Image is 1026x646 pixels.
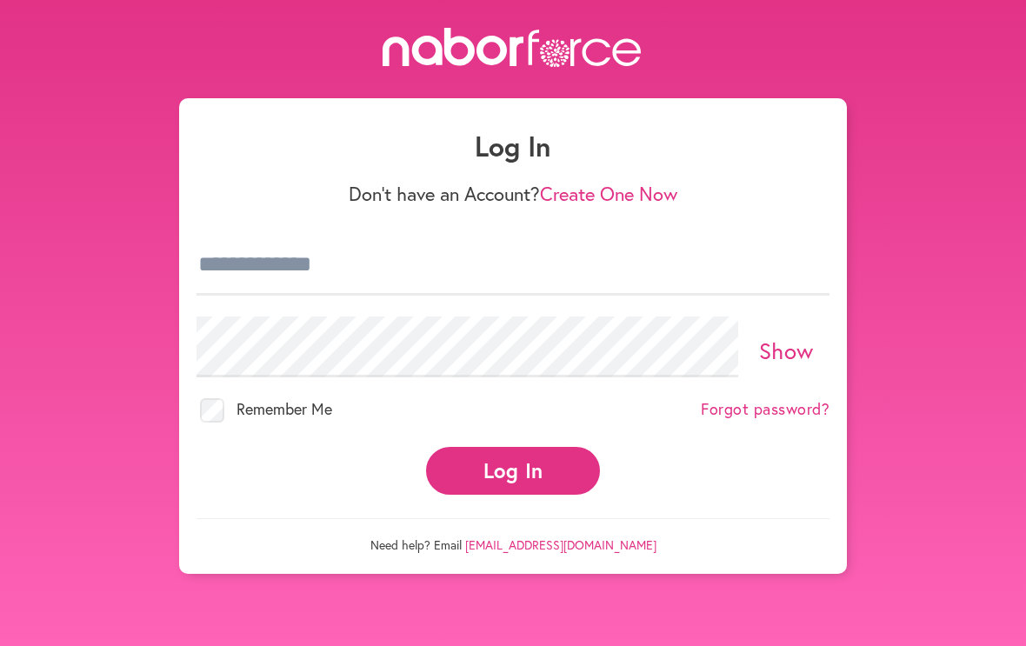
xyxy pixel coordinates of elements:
p: Need help? Email [197,518,829,553]
a: Show [759,336,814,365]
a: [EMAIL_ADDRESS][DOMAIN_NAME] [465,536,656,553]
a: Forgot password? [701,400,829,419]
span: Remember Me [237,398,332,419]
button: Log In [426,447,600,495]
h1: Log In [197,130,829,163]
p: Don't have an Account? [197,183,829,205]
a: Create One Now [540,181,677,206]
